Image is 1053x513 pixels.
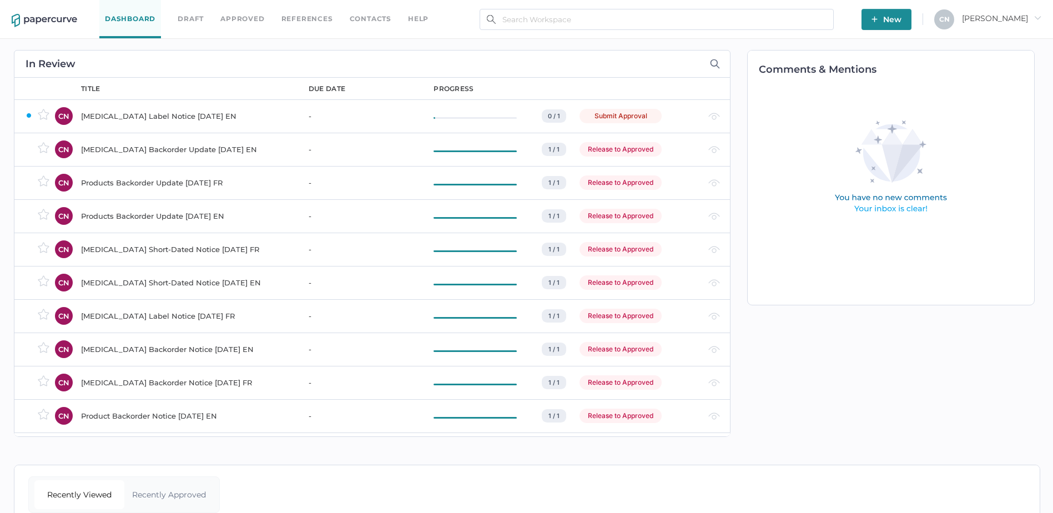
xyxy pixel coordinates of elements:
div: title [81,84,100,94]
td: - [298,166,422,199]
div: Release to Approved [580,175,662,190]
span: C N [939,15,950,23]
div: Recently Approved [124,480,214,509]
img: star-inactive.70f2008a.svg [38,175,49,187]
div: [MEDICAL_DATA] Label Notice [DATE] FR [81,309,295,323]
div: Release to Approved [580,309,662,323]
img: star-inactive.70f2008a.svg [38,142,49,153]
div: [MEDICAL_DATA] Short-Dated Notice [DATE] FR [81,243,295,256]
div: Recently Viewed [34,480,124,509]
img: star-inactive.70f2008a.svg [38,275,49,286]
h2: Comments & Mentions [759,64,1034,74]
div: 1 / 1 [542,243,566,256]
div: CN [55,307,73,325]
div: 1 / 1 [542,309,566,323]
div: due date [309,84,345,94]
img: star-inactive.70f2008a.svg [38,209,49,220]
div: CN [55,340,73,358]
div: Products Backorder Update [DATE] EN [81,209,295,223]
a: References [281,13,333,25]
div: CN [55,140,73,158]
div: 0 / 1 [542,109,566,123]
div: CN [55,274,73,291]
img: ZaPP2z7XVwAAAABJRU5ErkJggg== [26,112,32,119]
div: [MEDICAL_DATA] Backorder Update [DATE] EN [81,143,295,156]
div: CN [55,207,73,225]
img: eye-light-gray.b6d092a5.svg [708,279,720,286]
td: - [298,266,422,299]
td: - [298,133,422,166]
img: eye-light-gray.b6d092a5.svg [708,379,720,386]
i: arrow_right [1034,14,1041,22]
h2: In Review [26,59,75,69]
input: Search Workspace [480,9,834,30]
div: CN [55,174,73,192]
img: star-inactive.70f2008a.svg [38,242,49,253]
img: star-inactive.70f2008a.svg [38,309,49,320]
div: [MEDICAL_DATA] Label Notice [DATE] EN [81,109,295,123]
div: [MEDICAL_DATA] Backorder Notice [DATE] EN [81,343,295,356]
a: Approved [220,13,264,25]
div: Release to Approved [580,209,662,223]
img: eye-light-gray.b6d092a5.svg [708,313,720,320]
div: Product Backorder Notice [DATE] EN [81,409,295,423]
td: - [298,199,422,233]
div: 1 / 1 [542,276,566,289]
div: Release to Approved [580,242,662,256]
a: Contacts [350,13,391,25]
img: eye-light-gray.b6d092a5.svg [708,146,720,153]
a: Draft [178,13,204,25]
td: - [298,99,422,133]
img: eye-light-gray.b6d092a5.svg [708,246,720,253]
td: - [298,233,422,266]
div: Release to Approved [580,142,662,157]
div: 1 / 1 [542,209,566,223]
div: Release to Approved [580,342,662,356]
td: - [298,333,422,366]
div: help [408,13,429,25]
div: 1 / 1 [542,343,566,356]
div: [MEDICAL_DATA] Backorder Notice [DATE] FR [81,376,295,389]
div: Release to Approved [580,375,662,390]
img: eye-light-gray.b6d092a5.svg [708,346,720,353]
div: 1 / 1 [542,176,566,189]
td: - [298,366,422,399]
img: eye-light-gray.b6d092a5.svg [708,179,720,187]
span: New [871,9,901,30]
div: [MEDICAL_DATA] Short-Dated Notice [DATE] EN [81,276,295,289]
img: search.bf03fe8b.svg [487,15,496,24]
div: CN [55,374,73,391]
div: CN [55,407,73,425]
div: 1 / 1 [542,376,566,389]
img: eye-light-gray.b6d092a5.svg [708,113,720,120]
img: eye-light-gray.b6d092a5.svg [708,413,720,420]
div: progress [434,84,473,94]
td: - [298,432,422,466]
span: [PERSON_NAME] [962,13,1041,23]
img: star-inactive.70f2008a.svg [38,409,49,420]
img: star-inactive.70f2008a.svg [38,109,49,120]
div: 1 / 1 [542,143,566,156]
td: - [298,399,422,432]
button: New [861,9,911,30]
img: papercurve-logo-colour.7244d18c.svg [12,14,77,27]
div: Release to Approved [580,409,662,423]
div: Release to Approved [580,275,662,290]
div: Submit Approval [580,109,662,123]
img: comments-empty-state.0193fcf7.svg [811,112,971,223]
div: 1 / 1 [542,409,566,423]
img: search-icon-expand.c6106642.svg [710,59,720,69]
div: CN [55,107,73,125]
div: Products Backorder Update [DATE] FR [81,176,295,189]
div: CN [55,240,73,258]
img: star-inactive.70f2008a.svg [38,375,49,386]
img: star-inactive.70f2008a.svg [38,342,49,353]
img: eye-light-gray.b6d092a5.svg [708,213,720,220]
img: plus-white.e19ec114.svg [871,16,878,22]
td: - [298,299,422,333]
